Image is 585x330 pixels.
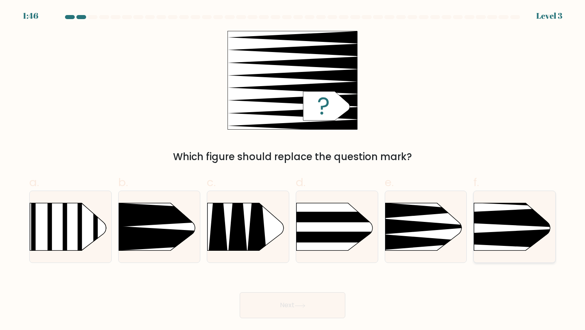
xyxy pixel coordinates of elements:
span: e. [385,174,394,190]
span: b. [118,174,128,190]
div: Level 3 [536,10,562,22]
div: Which figure should replace the question mark? [34,150,551,164]
div: 1:46 [23,10,38,22]
span: f. [473,174,479,190]
span: a. [29,174,39,190]
button: Next [240,292,345,318]
span: d. [296,174,305,190]
span: c. [207,174,216,190]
